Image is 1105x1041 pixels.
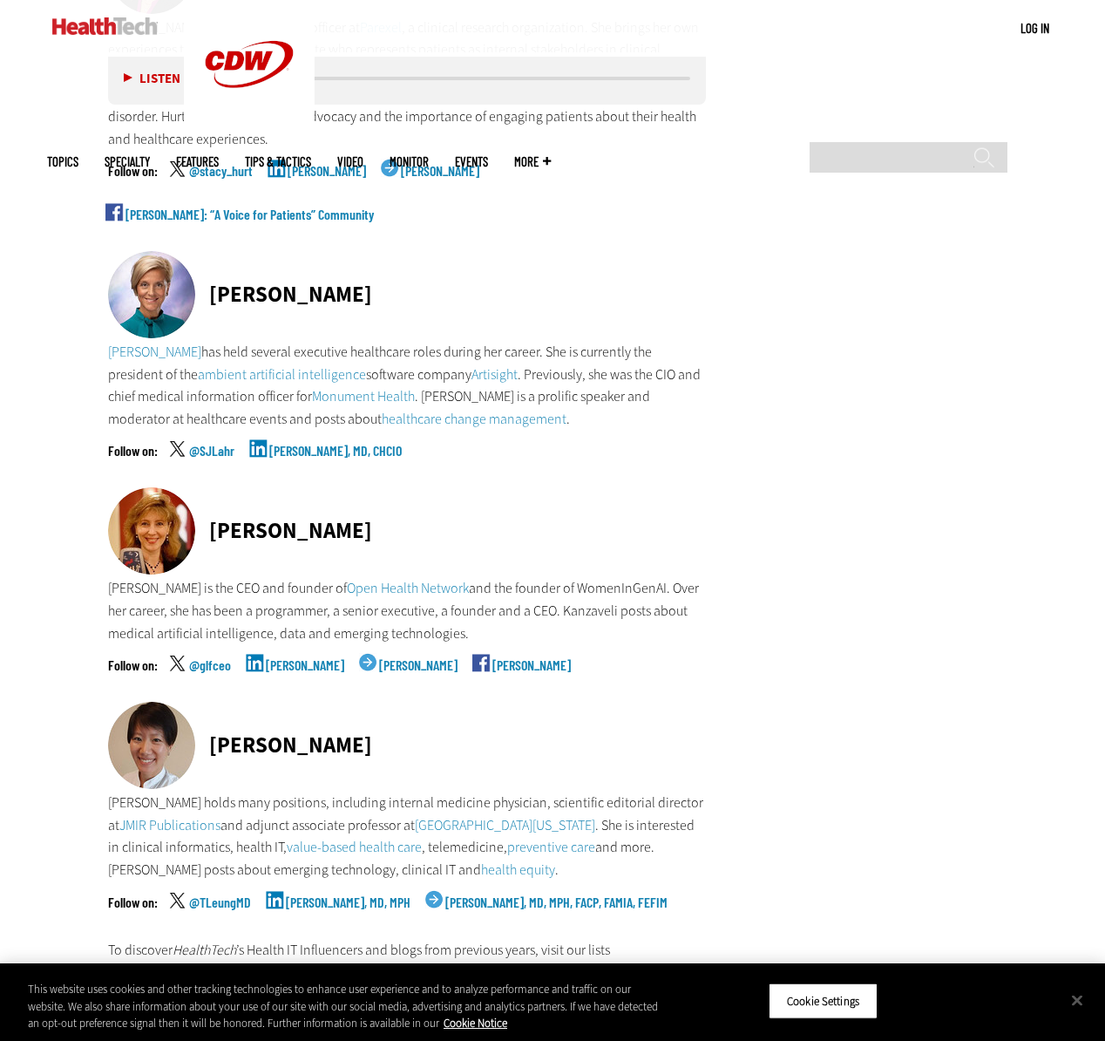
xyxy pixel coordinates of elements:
[445,895,668,939] a: [PERSON_NAME], MD, MPH, FACP, FAMIA, FEFIM
[28,981,663,1032] div: This website uses cookies and other tracking technologies to enhance user experience and to analy...
[390,155,429,168] a: MonITor
[194,963,198,981] span: ,
[769,983,878,1019] button: Cookie Settings
[379,658,458,702] a: [PERSON_NAME]
[266,658,344,702] a: [PERSON_NAME]
[444,1016,507,1031] a: More information about your privacy
[337,155,363,168] a: Video
[1020,20,1049,36] a: Log in
[119,816,220,834] a: JMIR Publications
[514,155,551,168] span: More
[312,387,415,405] a: Monument Health
[287,838,422,856] a: value-based health care
[105,155,150,168] span: Specialty
[52,17,158,35] img: Home
[209,283,372,305] div: [PERSON_NAME]
[198,963,226,981] a: 2021
[455,155,488,168] a: Events
[189,895,251,939] a: @TLeungMD
[245,155,311,168] a: Tips & Tactics
[209,734,372,756] div: [PERSON_NAME]
[108,487,195,575] img: Tatyana Kanzaveli
[108,941,610,982] span: To discover ’s Health IT Influencers and blogs from previous years, visit our lists from
[286,895,410,939] a: [PERSON_NAME], MD, MPH
[189,658,231,702] a: @glfceo
[261,963,288,981] a: 2019
[229,963,257,981] a: 2020
[257,963,261,981] span: ,
[269,444,402,487] a: [PERSON_NAME], MD, CHCIO
[481,861,555,879] a: health equity
[1020,19,1049,37] div: User menu
[471,365,518,384] a: Artisight
[166,963,194,981] a: 2022
[176,155,219,168] a: Features
[198,365,366,384] a: ambient artificial intelligence
[507,838,595,856] a: preventive care
[492,658,571,702] a: [PERSON_NAME]
[1058,981,1096,1019] button: Close
[370,963,374,981] span: .
[108,341,706,430] p: has held several executive healthcare roles during her career. She is currently the president of ...
[108,792,706,881] p: [PERSON_NAME] holds many positions, including internal medicine physician, scientific editorial d...
[226,963,229,981] span: ,
[342,963,370,981] a: 2017
[382,410,566,428] a: healthcare change management
[108,702,195,789] img: Dr. Tiffany I. Leung
[135,963,163,981] a: 2023
[189,444,234,487] a: @SJLahr
[108,343,201,361] a: [PERSON_NAME]
[209,520,372,541] div: [PERSON_NAME]
[184,115,315,133] a: CDW
[288,963,292,981] span: ,
[173,941,236,959] em: HealthTech
[292,963,320,981] a: 2018
[108,577,706,644] p: [PERSON_NAME] is the CEO and founder of and the founder of WomenInGenAI. Over her career, she has...
[320,963,342,981] span: and
[125,208,374,251] a: [PERSON_NAME]: “A Voice for Patients” Community
[163,963,166,981] span: ,
[108,251,195,338] img: Dr. Stephanie Lahr
[347,579,469,597] a: Open Health Network
[47,155,78,168] span: Topics
[415,816,595,834] a: [GEOGRAPHIC_DATA][US_STATE]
